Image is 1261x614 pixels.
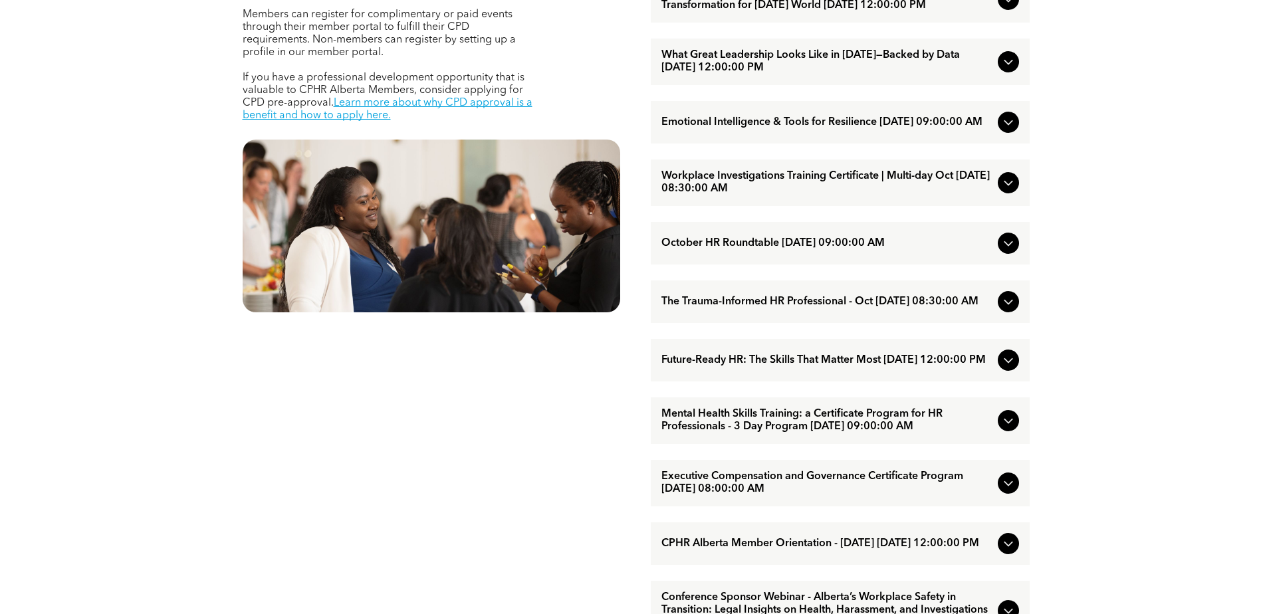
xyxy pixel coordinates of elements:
[661,116,992,129] span: Emotional Intelligence & Tools for Resilience [DATE] 09:00:00 AM
[661,470,992,496] span: Executive Compensation and Governance Certificate Program [DATE] 08:00:00 AM
[243,9,516,58] span: Members can register for complimentary or paid events through their member portal to fulfill thei...
[243,72,524,108] span: If you have a professional development opportunity that is valuable to CPHR Alberta Members, cons...
[661,354,992,367] span: Future-Ready HR: The Skills That Matter Most [DATE] 12:00:00 PM
[661,237,992,250] span: October HR Roundtable [DATE] 09:00:00 AM
[661,408,992,433] span: Mental Health Skills Training: a Certificate Program for HR Professionals - 3 Day Program [DATE] ...
[661,170,992,195] span: Workplace Investigations Training Certificate | Multi-day Oct [DATE] 08:30:00 AM
[661,296,992,308] span: The Trauma-Informed HR Professional - Oct [DATE] 08:30:00 AM
[661,538,992,550] span: CPHR Alberta Member Orientation - [DATE] [DATE] 12:00:00 PM
[661,49,992,74] span: What Great Leadership Looks Like in [DATE]—Backed by Data [DATE] 12:00:00 PM
[243,98,532,121] a: Learn more about why CPD approval is a benefit and how to apply here.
